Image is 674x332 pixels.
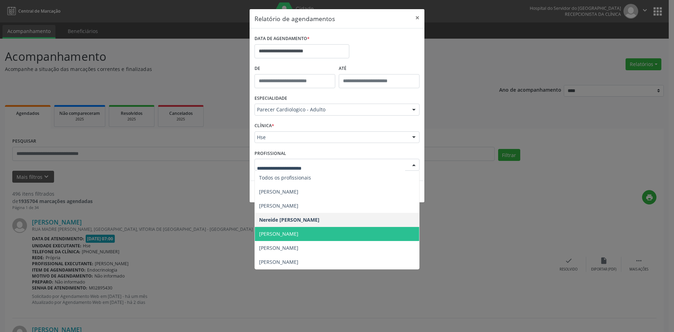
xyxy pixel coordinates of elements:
span: Nereide [PERSON_NAME] [259,216,319,223]
span: [PERSON_NAME] [259,245,298,251]
span: Todos os profissionais [259,174,311,181]
label: ESPECIALIDADE [255,93,287,104]
label: ATÉ [339,63,419,74]
label: De [255,63,335,74]
span: [PERSON_NAME] [259,202,298,209]
h5: Relatório de agendamentos [255,14,335,23]
span: Hse [257,134,405,141]
span: [PERSON_NAME] [259,230,298,237]
span: [PERSON_NAME] [259,188,298,195]
label: CLÍNICA [255,121,274,131]
span: Parecer Cardiologico - Adulto [257,106,405,113]
label: PROFISSIONAL [255,148,286,159]
label: DATA DE AGENDAMENTO [255,33,310,44]
span: [PERSON_NAME] [259,259,298,265]
button: Close [410,9,424,26]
